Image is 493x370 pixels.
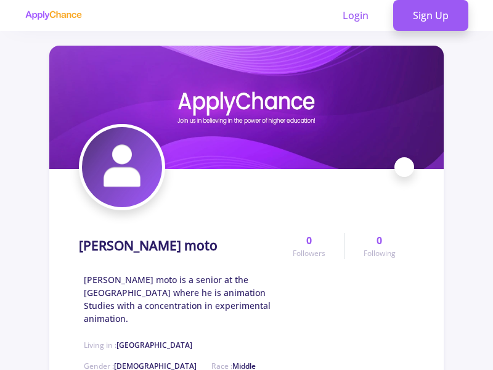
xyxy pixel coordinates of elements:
[377,233,382,248] span: 0
[364,248,396,259] span: Following
[84,340,192,350] span: Living in :
[49,46,444,169] img: cheri motocover image
[116,340,192,350] span: [GEOGRAPHIC_DATA]
[274,233,344,259] a: 0Followers
[293,248,325,259] span: Followers
[306,233,312,248] span: 0
[84,273,274,325] span: [PERSON_NAME] moto is a senior at the [GEOGRAPHIC_DATA] where he is animation Studies with a conc...
[82,127,162,207] img: cheri motoavatar
[344,233,414,259] a: 0Following
[79,238,218,253] h1: [PERSON_NAME] moto
[25,10,82,20] img: applychance logo text only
